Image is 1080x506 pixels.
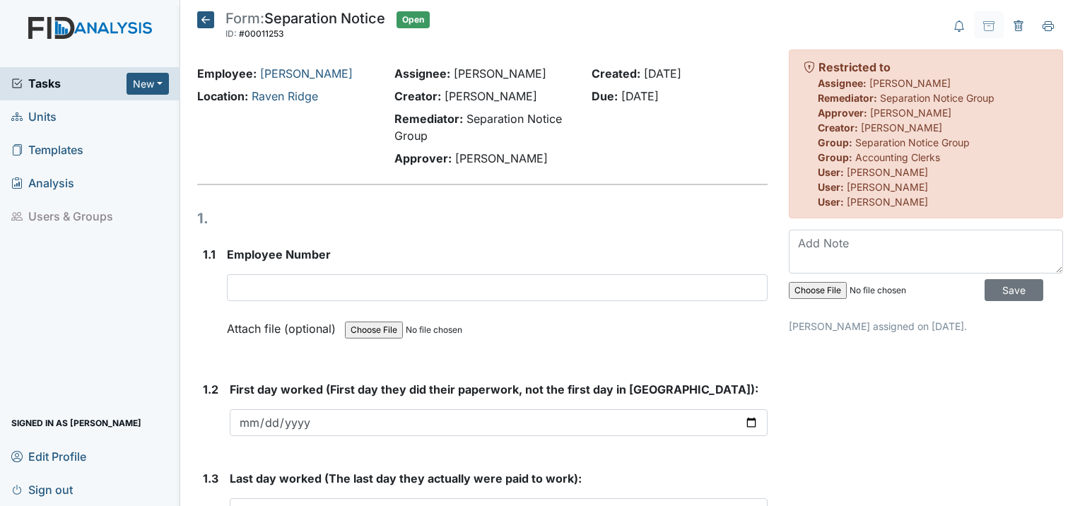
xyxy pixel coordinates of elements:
strong: Approver: [818,107,867,119]
span: Last day worked (The last day they actually were paid to work): [230,471,582,486]
label: Attach file (optional) [227,312,341,337]
span: [PERSON_NAME] [445,89,537,103]
span: Signed in as [PERSON_NAME] [11,412,141,434]
div: Separation Notice [225,11,385,42]
strong: Group: [818,151,852,163]
span: Edit Profile [11,445,86,467]
span: Separation Notice Group [855,136,970,148]
a: Raven Ridge [252,89,318,103]
span: [PERSON_NAME] [870,107,951,119]
strong: User: [818,181,844,193]
a: Tasks [11,75,127,92]
label: 1.1 [203,246,216,263]
span: [DATE] [621,89,659,103]
span: [DATE] [644,66,681,81]
strong: User: [818,166,844,178]
strong: User: [818,196,844,208]
strong: Location: [197,89,248,103]
strong: Remediator: [818,92,877,104]
span: [PERSON_NAME] [454,66,546,81]
span: [PERSON_NAME] [861,122,942,134]
strong: Creator: [394,89,441,103]
span: Form: [225,10,264,27]
span: Units [11,106,57,128]
span: #00011253 [239,28,284,39]
strong: Assignee: [394,66,450,81]
strong: Due: [592,89,618,103]
strong: Approver: [394,151,452,165]
span: Separation Notice Group [394,112,562,143]
span: [PERSON_NAME] [847,166,928,178]
strong: Group: [818,136,852,148]
strong: Restricted to [818,60,891,74]
input: Save [985,279,1043,301]
span: [PERSON_NAME] [869,77,951,89]
span: ID: [225,28,237,39]
span: [PERSON_NAME] [847,181,928,193]
strong: Creator: [818,122,858,134]
span: [PERSON_NAME] [455,151,548,165]
span: First day worked (First day they did their paperwork, not the first day in [GEOGRAPHIC_DATA]): [230,382,758,396]
strong: Assignee: [818,77,867,89]
span: Separation Notice Group [880,92,994,104]
label: 1.2 [203,381,218,398]
span: Sign out [11,478,73,500]
span: Templates [11,139,83,161]
strong: Employee: [197,66,257,81]
span: [PERSON_NAME] [847,196,928,208]
span: Accounting Clerks [855,151,940,163]
a: [PERSON_NAME] [260,66,353,81]
span: Employee Number [227,247,331,261]
span: Open [397,11,430,28]
strong: Created: [592,66,640,81]
span: Analysis [11,172,74,194]
h1: 1. [197,208,768,229]
label: 1.3 [203,470,218,487]
button: New [127,73,169,95]
p: [PERSON_NAME] assigned on [DATE]. [789,319,1063,334]
strong: Remediator: [394,112,463,126]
